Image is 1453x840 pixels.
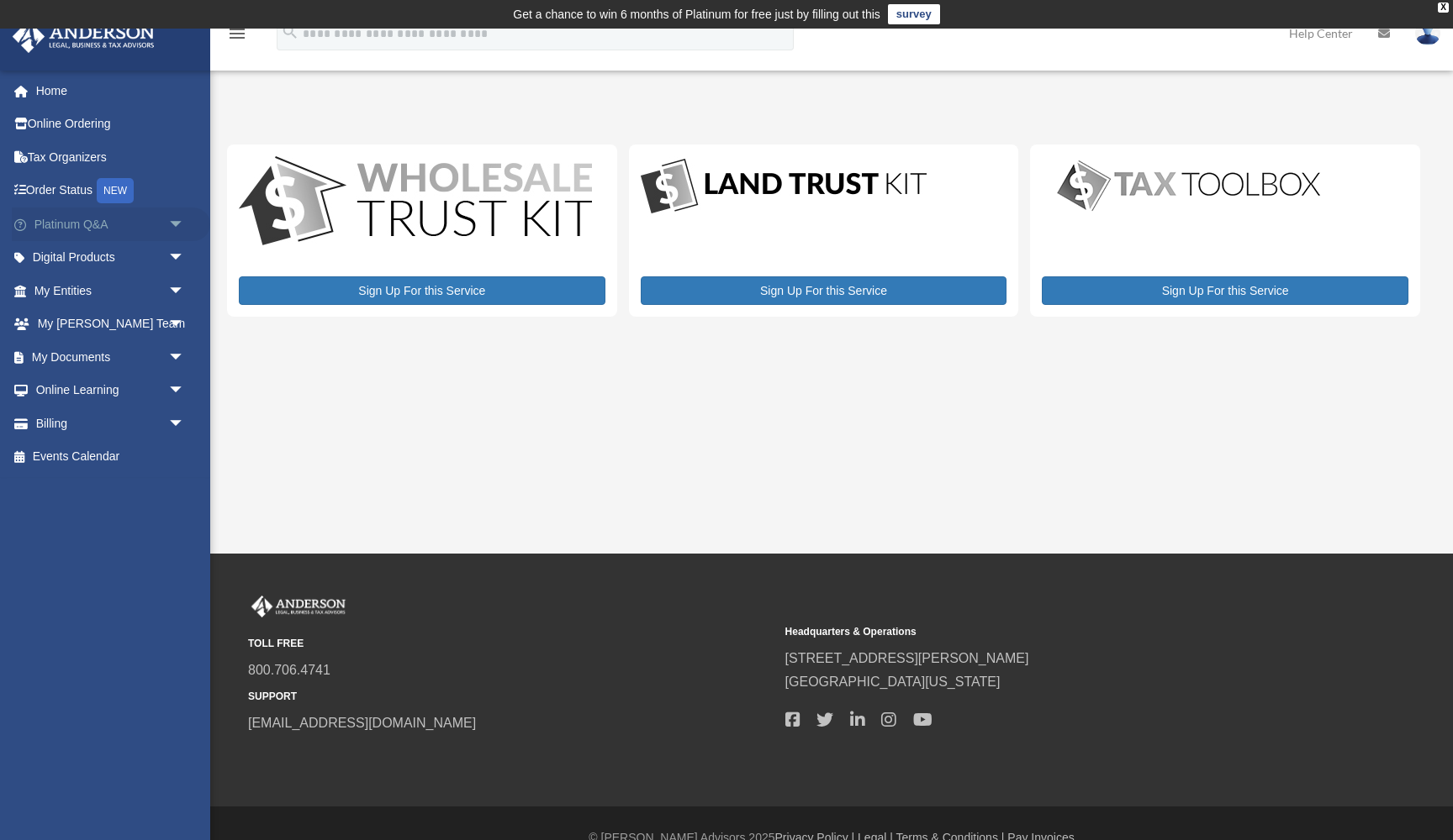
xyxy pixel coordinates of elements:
a: survey [888,4,940,24]
img: taxtoolbox_new-1.webp [1042,156,1336,215]
div: Get a chance to win 6 months of Platinum for free just by filling out this [513,4,880,24]
div: NEW [97,178,134,203]
a: Tax Organizers [12,140,210,174]
a: [STREET_ADDRESS][PERSON_NAME] [785,651,1029,665]
a: Digital Productsarrow_drop_down [12,241,202,275]
a: Events Calendar [12,440,210,474]
a: My Documentsarrow_drop_down [12,340,210,374]
a: Home [12,74,210,108]
i: search [281,23,299,41]
a: [GEOGRAPHIC_DATA][US_STATE] [785,675,1001,689]
small: TOLL FREE [248,635,774,653]
a: My [PERSON_NAME] Teamarrow_drop_down [12,307,210,341]
div: close [1438,3,1449,13]
span: arrow_drop_down [168,407,202,441]
img: LandTrust_lgo-1.jpg [641,156,927,218]
a: 800.706.4741 [248,663,330,677]
span: arrow_drop_down [168,274,202,308]
a: [EMAIL_ADDRESS][DOMAIN_NAME] [248,716,476,730]
a: Platinum Q&Aarrow_drop_down [12,207,210,241]
small: SUPPORT [248,688,774,706]
a: Online Ordering [12,108,210,141]
img: Anderson Advisors Platinum Portal [8,20,160,53]
img: Anderson Advisors Platinum Portal [248,596,349,617]
span: arrow_drop_down [168,307,202,342]
a: Sign Up For this Service [239,276,605,305]
img: User Pic [1415,21,1440,45]
a: Billingarrow_drop_down [12,407,210,440]
span: arrow_drop_down [168,241,202,276]
span: arrow_drop_down [168,340,202,375]
a: Sign Up For this Service [1042,276,1408,305]
span: arrow_drop_down [168,207,202,242]
a: menu [227,29,247,44]
span: arrow_drop_down [168,374,202,408]
a: My Entitiesarrow_drop_down [12,274,210,307]
a: Sign Up For this Service [641,276,1007,305]
small: Headquarters & Operations [785,623,1311,641]
i: menu [227,24,247,44]
a: Online Learningarrow_drop_down [12,374,210,407]
img: WS-Trust-Kit-lgo-1.jpg [239,156,592,249]
a: Order StatusNEW [12,174,210,208]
